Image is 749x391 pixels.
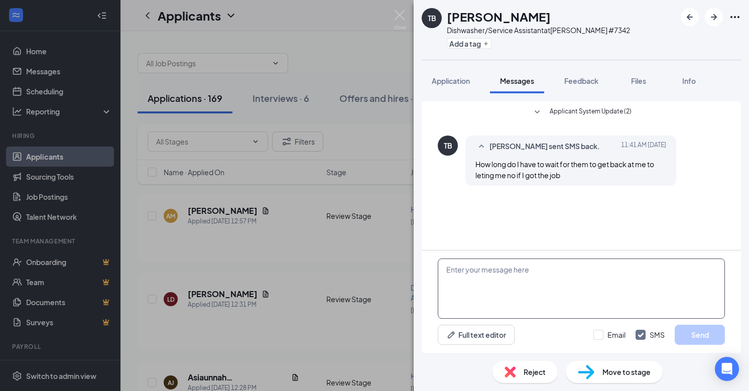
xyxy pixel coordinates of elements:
span: Feedback [564,76,598,85]
span: Reject [524,366,546,377]
span: Application [432,76,470,85]
svg: SmallChevronUp [475,141,487,153]
div: Open Intercom Messenger [715,357,739,381]
div: TB [428,13,436,23]
span: [DATE] 11:41 AM [621,141,666,153]
button: Full text editorPen [438,325,515,345]
div: Dishwasher/Service Assistant at [PERSON_NAME] #7342 [447,25,630,35]
span: Files [631,76,646,85]
svg: SmallChevronDown [531,106,543,118]
button: Send [675,325,725,345]
button: SmallChevronDownApplicant System Update (2) [531,106,632,118]
svg: ArrowLeftNew [684,11,696,23]
button: ArrowLeftNew [681,8,699,26]
span: Applicant System Update (2) [550,106,632,118]
button: ArrowRight [705,8,723,26]
h1: [PERSON_NAME] [447,8,551,25]
div: TB [444,141,452,151]
span: Move to stage [602,366,651,377]
svg: Ellipses [729,11,741,23]
svg: Plus [483,41,489,47]
span: How long do I have to wait for them to get back at me to leting me no if I got the job [475,160,654,180]
span: [PERSON_NAME] sent SMS back. [489,141,600,153]
svg: Pen [446,330,456,340]
span: Info [682,76,696,85]
button: PlusAdd a tag [447,38,491,49]
span: Messages [500,76,534,85]
svg: ArrowRight [708,11,720,23]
